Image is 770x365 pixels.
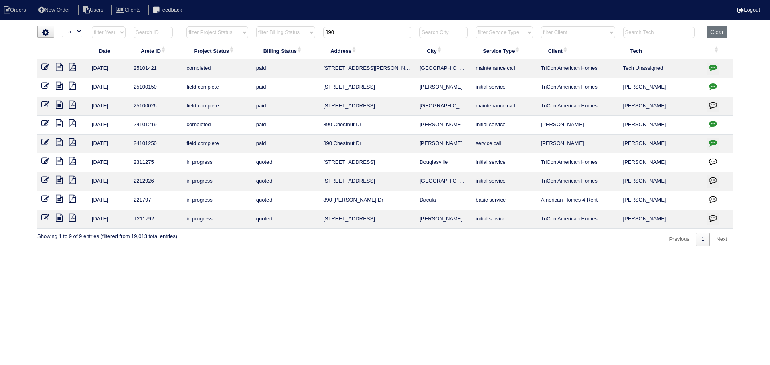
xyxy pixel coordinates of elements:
[696,233,710,246] a: 1
[88,59,130,78] td: [DATE]
[88,97,130,116] td: [DATE]
[619,210,703,229] td: [PERSON_NAME]
[619,135,703,153] td: [PERSON_NAME]
[419,27,468,38] input: Search City
[252,191,319,210] td: quoted
[323,27,411,38] input: Search Address
[319,97,415,116] td: [STREET_ADDRESS]
[537,153,619,172] td: TriCon American Homes
[619,116,703,135] td: [PERSON_NAME]
[472,210,537,229] td: initial service
[707,26,727,38] button: Clear
[182,59,252,78] td: completed
[472,135,537,153] td: service call
[472,172,537,191] td: initial service
[415,135,472,153] td: [PERSON_NAME]
[148,5,188,16] li: Feedback
[415,191,472,210] td: Dacula
[88,191,130,210] td: [DATE]
[619,97,703,116] td: [PERSON_NAME]
[472,116,537,135] td: initial service
[34,7,76,13] a: New Order
[319,210,415,229] td: [STREET_ADDRESS]
[663,233,695,246] a: Previous
[130,116,182,135] td: 24101219
[472,97,537,116] td: maintenance call
[319,153,415,172] td: [STREET_ADDRESS]
[88,42,130,59] th: Date
[182,210,252,229] td: in progress
[111,7,147,13] a: Clients
[415,172,472,191] td: [GEOGRAPHIC_DATA]
[472,78,537,97] td: initial service
[182,42,252,59] th: Project Status: activate to sort column ascending
[252,172,319,191] td: quoted
[88,153,130,172] td: [DATE]
[619,191,703,210] td: [PERSON_NAME]
[130,78,182,97] td: 25100150
[182,153,252,172] td: in progress
[130,172,182,191] td: 2212926
[472,42,537,59] th: Service Type: activate to sort column ascending
[537,78,619,97] td: TriCon American Homes
[134,27,173,38] input: Search ID
[415,116,472,135] td: [PERSON_NAME]
[88,210,130,229] td: [DATE]
[537,135,619,153] td: [PERSON_NAME]
[737,7,760,13] a: Logout
[319,78,415,97] td: [STREET_ADDRESS]
[537,210,619,229] td: TriCon American Homes
[88,172,130,191] td: [DATE]
[182,116,252,135] td: completed
[130,42,182,59] th: Arete ID: activate to sort column ascending
[703,42,733,59] th: : activate to sort column ascending
[78,5,110,16] li: Users
[415,210,472,229] td: [PERSON_NAME]
[537,191,619,210] td: American Homes 4 Rent
[537,97,619,116] td: TriCon American Homes
[252,116,319,135] td: paid
[319,59,415,78] td: [STREET_ADDRESS][PERSON_NAME]
[182,97,252,116] td: field complete
[415,42,472,59] th: City: activate to sort column ascending
[182,191,252,210] td: in progress
[111,5,147,16] li: Clients
[130,97,182,116] td: 25100026
[319,116,415,135] td: 890 Chestnut Dr
[252,97,319,116] td: paid
[537,172,619,191] td: TriCon American Homes
[252,210,319,229] td: quoted
[130,191,182,210] td: 221797
[130,135,182,153] td: 24101250
[623,27,695,38] input: Search Tech
[252,78,319,97] td: paid
[88,78,130,97] td: [DATE]
[319,42,415,59] th: Address: activate to sort column ascending
[319,191,415,210] td: 890 [PERSON_NAME] Dr
[619,42,703,59] th: Tech
[130,210,182,229] td: T211792
[415,153,472,172] td: Douglasville
[619,172,703,191] td: [PERSON_NAME]
[252,153,319,172] td: quoted
[472,153,537,172] td: initial service
[619,78,703,97] td: [PERSON_NAME]
[415,59,472,78] td: [GEOGRAPHIC_DATA]
[182,172,252,191] td: in progress
[537,116,619,135] td: [PERSON_NAME]
[472,59,537,78] td: maintenance call
[319,135,415,153] td: 890 Chestnut Dr
[711,233,733,246] a: Next
[537,59,619,78] td: TriCon American Homes
[252,135,319,153] td: paid
[34,5,76,16] li: New Order
[252,42,319,59] th: Billing Status: activate to sort column ascending
[130,59,182,78] td: 25101421
[130,153,182,172] td: 2311275
[472,191,537,210] td: basic service
[88,135,130,153] td: [DATE]
[415,78,472,97] td: [PERSON_NAME]
[182,78,252,97] td: field complete
[415,97,472,116] td: [GEOGRAPHIC_DATA]
[252,59,319,78] td: paid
